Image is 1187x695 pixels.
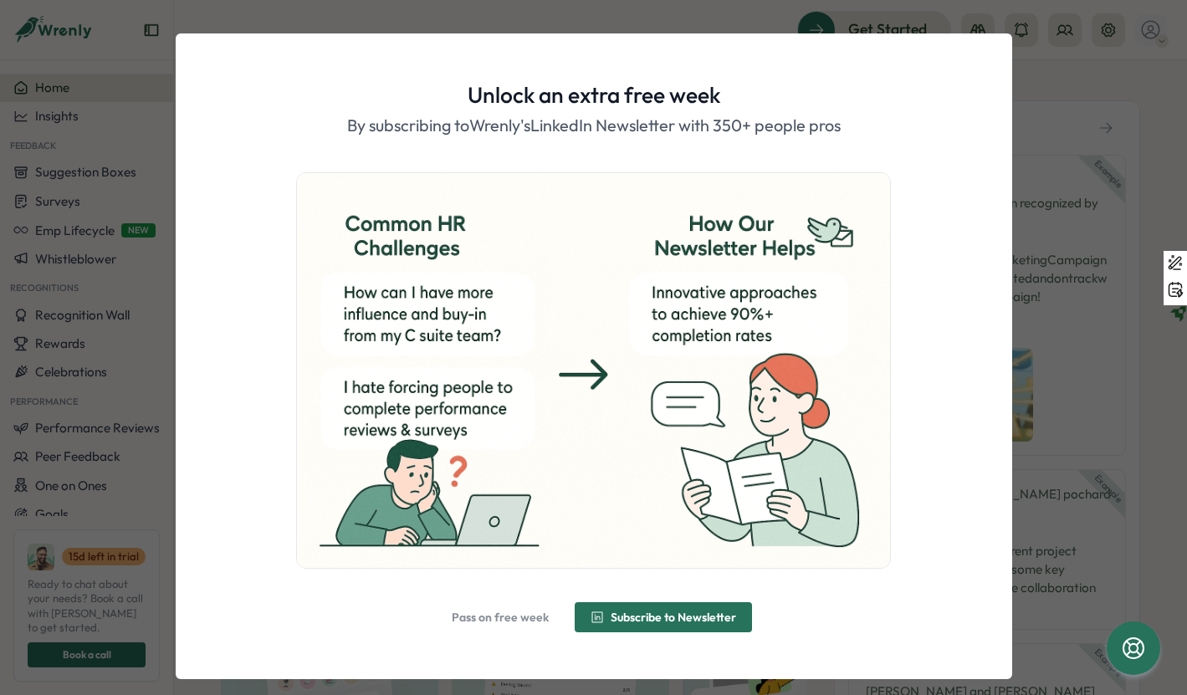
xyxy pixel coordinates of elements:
[297,173,889,568] img: ChatGPT Image
[611,611,736,623] span: Subscribe to Newsletter
[468,80,720,110] h1: Unlock an extra free week
[347,113,841,139] p: By subscribing to Wrenly's LinkedIn Newsletter with 350+ people pros
[436,602,565,632] button: Pass on free week
[575,602,752,632] button: Subscribe to Newsletter
[452,611,549,623] span: Pass on free week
